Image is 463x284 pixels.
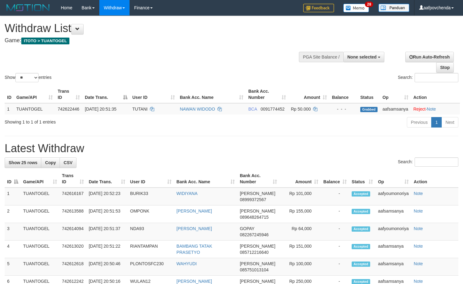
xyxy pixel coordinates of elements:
th: Date Trans.: activate to sort column ascending [86,170,128,188]
th: Bank Acc. Name: activate to sort column ascending [177,86,246,103]
span: TUTANI [132,107,148,112]
a: CSV [60,157,76,168]
td: 2 [5,205,21,223]
td: aafyoumonoriya [375,188,411,205]
td: 742616167 [60,188,86,205]
td: aafsamsanya [380,103,411,115]
td: 4 [5,241,21,258]
a: Note [427,107,436,112]
span: Accepted [352,209,370,214]
td: [DATE] 20:51:22 [86,241,128,258]
td: Rp 64,000 [279,223,321,241]
td: [DATE] 20:51:37 [86,223,128,241]
a: Note [414,191,423,196]
td: · [411,103,460,115]
th: Status [358,86,380,103]
select: Showentries [15,73,39,82]
span: Copy [45,160,56,165]
td: 742614094 [60,223,86,241]
span: [PERSON_NAME] [240,279,275,284]
span: [PERSON_NAME] [240,209,275,213]
th: Op: activate to sort column ascending [375,170,411,188]
a: [PERSON_NAME] [176,226,212,231]
td: aafsamsanya [375,241,411,258]
img: panduan.png [378,4,409,12]
a: [PERSON_NAME] [176,279,212,284]
span: Copy 082267245946 to clipboard [240,232,268,237]
td: 3 [5,223,21,241]
span: Rp 50.000 [291,107,311,112]
td: 1 [5,103,14,115]
th: Bank Acc. Number: activate to sort column ascending [246,86,288,103]
h1: Latest Withdraw [5,142,458,155]
span: BCA [248,107,257,112]
td: 742613588 [60,205,86,223]
td: 5 [5,258,21,276]
span: Accepted [352,191,370,197]
td: Rp 100,000 [279,258,321,276]
td: aafsamsanya [375,258,411,276]
th: User ID: activate to sort column ascending [128,170,174,188]
td: - [321,241,349,258]
span: Accepted [352,262,370,267]
span: Copy 089648264715 to clipboard [240,215,268,220]
a: BAMBANG TATAK PRASETYO [176,244,212,255]
span: GOPAY [240,226,254,231]
td: TUANTOGEL [21,223,60,241]
th: Action [411,170,458,188]
span: Accepted [352,244,370,249]
span: 28 [365,2,373,7]
a: NAWAN WIDODO [180,107,215,112]
span: ITOTO > TUANTOGEL [21,38,69,44]
th: Balance: activate to sort column ascending [321,170,349,188]
a: Run Auto-Refresh [405,52,454,62]
td: RIANTAMPAN [128,241,174,258]
th: ID: activate to sort column descending [5,170,21,188]
span: [PERSON_NAME] [240,244,275,249]
img: Button%20Memo.svg [343,4,369,12]
span: None selected [347,55,377,59]
th: Status: activate to sort column ascending [349,170,375,188]
span: Show 25 rows [9,160,37,165]
a: Next [441,117,458,128]
td: Rp 155,000 [279,205,321,223]
span: Grabbed [360,107,378,112]
td: TUANTOGEL [21,188,60,205]
th: Date Trans.: activate to sort column descending [82,86,130,103]
a: Reject [413,107,426,112]
td: TUANTOGEL [21,241,60,258]
label: Show entries [5,73,52,82]
td: Rp 151,000 [279,241,321,258]
span: Copy 085751013104 to clipboard [240,267,268,272]
td: TUANTOGEL [21,205,60,223]
td: aafyoumonoriya [375,223,411,241]
div: - - - [332,106,355,112]
td: OMPONK [128,205,174,223]
td: - [321,223,349,241]
td: - [321,205,349,223]
td: BURIK33 [128,188,174,205]
input: Search: [415,157,458,167]
a: Show 25 rows [5,157,41,168]
td: 742613020 [60,241,86,258]
th: Game/API: activate to sort column ascending [14,86,55,103]
a: Note [414,261,423,266]
th: ID [5,86,14,103]
td: [DATE] 20:52:23 [86,188,128,205]
th: Amount: activate to sort column ascending [279,170,321,188]
span: [PERSON_NAME] [240,191,275,196]
button: None selected [343,52,384,62]
img: MOTION_logo.png [5,3,52,12]
span: [DATE] 20:51:35 [85,107,116,112]
td: - [321,188,349,205]
h1: Withdraw List [5,22,303,34]
span: Copy 0091774452 to clipboard [261,107,285,112]
th: Trans ID: activate to sort column ascending [55,86,82,103]
a: Note [414,279,423,284]
th: Op: activate to sort column ascending [380,86,411,103]
th: Bank Acc. Number: activate to sort column ascending [237,170,279,188]
a: Stop [436,62,454,73]
td: [DATE] 20:50:46 [86,258,128,276]
span: 742622446 [58,107,79,112]
a: Note [414,244,423,249]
